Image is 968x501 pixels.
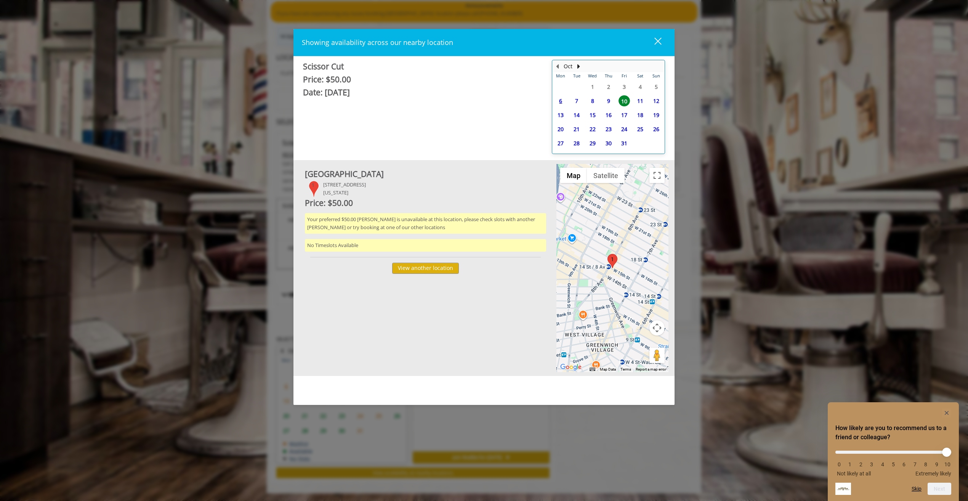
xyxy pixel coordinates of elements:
td: Select day11 [632,94,648,108]
span: 30 [603,138,614,149]
span: 9 [603,95,614,106]
button: Drag Pegman onto the map to open Street View [649,348,665,363]
span: 22 [587,124,598,135]
th: Tue [569,72,585,80]
td: Select day17 [617,108,633,122]
button: Oct [564,62,572,71]
td: Select day8 [585,94,601,108]
button: Previous Month [554,62,560,71]
th: Sat [632,72,648,80]
li: 3 [868,461,875,467]
div: 1 [309,181,319,197]
th: Sun [648,72,664,80]
button: Keyboard shortcuts [590,367,595,372]
button: Hide survey [942,408,951,417]
td: Select day7 [569,94,585,108]
li: 5 [889,461,897,467]
div: Price: $50.00 [303,73,540,86]
th: Wed [585,72,601,80]
td: Select day23 [601,122,617,136]
button: close dialog [640,35,666,50]
div: [STREET_ADDRESS] [US_STATE] [323,181,366,197]
li: 1 [846,461,854,467]
td: Select day15 [585,108,601,122]
img: Google [558,362,583,372]
button: Skip [912,486,922,492]
td: Select day22 [585,122,601,136]
button: Map camera controls [649,320,665,336]
div: How likely are you to recommend us to a friend or colleague? Select an option from 0 to 10, with ... [835,408,951,495]
div: Scissor Cut [303,60,540,73]
span: 21 [571,124,582,135]
span: 19 [651,109,662,120]
span: 16 [603,109,614,120]
td: Select day10 [617,94,633,108]
span: 12 [651,95,662,106]
a: Report a map error [636,367,666,371]
div: No Timeslots Available [305,239,546,252]
td: Select day9 [601,94,617,108]
div: Date: [DATE] [303,86,540,99]
td: Select day12 [648,94,664,108]
div: [GEOGRAPHIC_DATA] [305,168,546,181]
span: 6 [555,95,566,106]
span: 31 [619,138,630,149]
td: Select day18 [632,108,648,122]
span: 8 [587,95,598,106]
td: Select day13 [553,108,569,122]
td: Select day30 [601,136,617,150]
td: Select day27 [553,136,569,150]
span: 17 [619,109,630,120]
span: 25 [635,124,646,135]
a: Open this area in Google Maps (opens a new window) [558,362,583,372]
button: Next question [928,483,951,495]
li: 10 [944,461,951,467]
li: 7 [911,461,919,467]
td: Select day25 [632,122,648,136]
th: Thu [601,72,617,80]
td: Select day21 [569,122,585,136]
li: 2 [857,461,865,467]
li: 6 [900,461,908,467]
th: Fri [617,72,633,80]
td: Select day26 [648,122,664,136]
span: 15 [587,109,598,120]
span: 28 [571,138,582,149]
span: 18 [635,109,646,120]
span: 24 [619,124,630,135]
button: Show street map [560,168,587,183]
span: Extremely likely [915,470,951,477]
td: Select day14 [569,108,585,122]
td: Select day16 [601,108,617,122]
span: 14 [571,109,582,120]
button: Next Month [575,62,582,71]
div: Your preferred $50.00 [PERSON_NAME] is unavailable at this location, please check slots with anot... [305,213,546,234]
td: Select day24 [617,122,633,136]
li: 0 [835,461,843,467]
span: 23 [603,124,614,135]
td: Select day19 [648,108,664,122]
button: Toggle fullscreen view [649,168,665,183]
td: Select day20 [553,122,569,136]
div: How likely are you to recommend us to a friend or colleague? Select an option from 0 to 10, with ... [835,445,951,477]
span: 11 [635,95,646,106]
span: 13 [555,109,566,120]
h2: How likely are you to recommend us to a friend or colleague? Select an option from 0 to 10, with ... [835,424,951,442]
button: View another location [392,263,459,274]
a: Terms (opens in new tab) [620,367,631,371]
td: Select day29 [585,136,601,150]
li: 9 [933,461,941,467]
span: Showing availability across our nearby location [302,38,453,47]
div: Price: $50.00 [305,197,546,210]
span: 26 [651,124,662,135]
div: 1 [607,254,617,268]
span: Not likely at all [837,470,871,477]
li: 8 [922,461,930,467]
div: close dialog [646,37,661,48]
li: 4 [879,461,886,467]
span: 20 [555,124,566,135]
button: Show satellite imagery [587,168,625,183]
td: Select day31 [617,136,633,150]
td: Select day28 [569,136,585,150]
span: 7 [571,95,582,106]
